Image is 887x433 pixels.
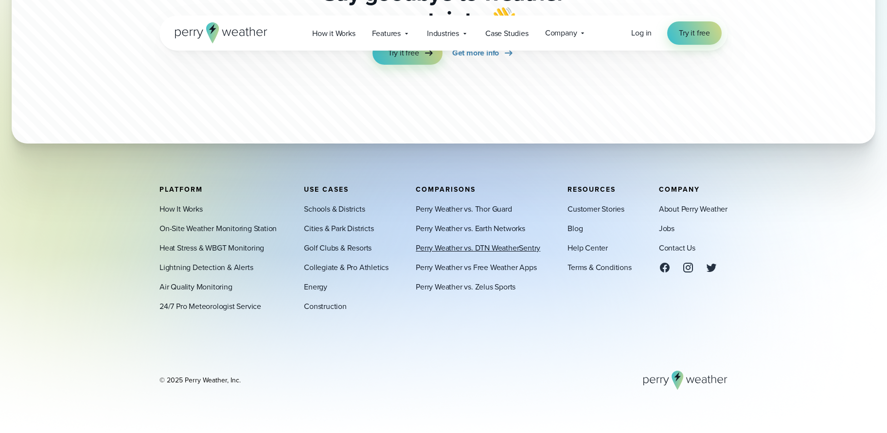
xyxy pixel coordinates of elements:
[568,223,583,235] a: Blog
[667,21,722,45] a: Try it free
[452,47,499,59] span: Get more info
[452,41,514,65] a: Get more info
[304,223,373,235] a: Cities & Park Districts
[160,184,203,195] span: Platform
[416,223,525,235] a: Perry Weather vs. Earth Networks
[568,184,616,195] span: Resources
[304,184,349,195] span: Use Cases
[416,184,476,195] span: Comparisons
[568,242,608,254] a: Help Center
[659,242,695,254] a: Contact Us
[304,23,364,43] a: How it Works
[304,301,347,312] a: Construction
[304,203,365,215] a: Schools & Districts
[631,27,652,39] a: Log in
[160,242,264,254] a: Heat Stress & WBGT Monitoring
[568,203,624,215] a: Customer Stories
[659,184,700,195] span: Company
[312,28,355,39] span: How it Works
[388,47,419,59] span: Try it free
[160,262,253,273] a: Lightning Detection & Alerts
[160,281,232,293] a: Air Quality Monitoring
[659,223,674,235] a: Jobs
[304,262,389,273] a: Collegiate & Pro Athletics
[416,203,512,215] a: Perry Weather vs. Thor Guard
[304,242,372,254] a: Golf Clubs & Resorts
[160,203,203,215] a: How It Works
[659,203,727,215] a: About Perry Weather
[427,28,459,39] span: Industries
[477,23,537,43] a: Case Studies
[416,242,540,254] a: Perry Weather vs. DTN WeatherSentry
[416,281,515,293] a: Perry Weather vs. Zelus Sports
[545,27,577,39] span: Company
[485,28,529,39] span: Case Studies
[160,301,261,312] a: 24/7 Pro Meteorologist Service
[568,262,631,273] a: Terms & Conditions
[631,27,652,38] span: Log in
[160,223,277,235] a: On-Site Weather Monitoring Station
[372,28,401,39] span: Features
[304,281,327,293] a: Energy
[416,262,536,273] a: Perry Weather vs Free Weather Apps
[373,41,443,65] a: Try it free
[679,27,710,39] span: Try it free
[160,376,241,385] div: © 2025 Perry Weather, Inc.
